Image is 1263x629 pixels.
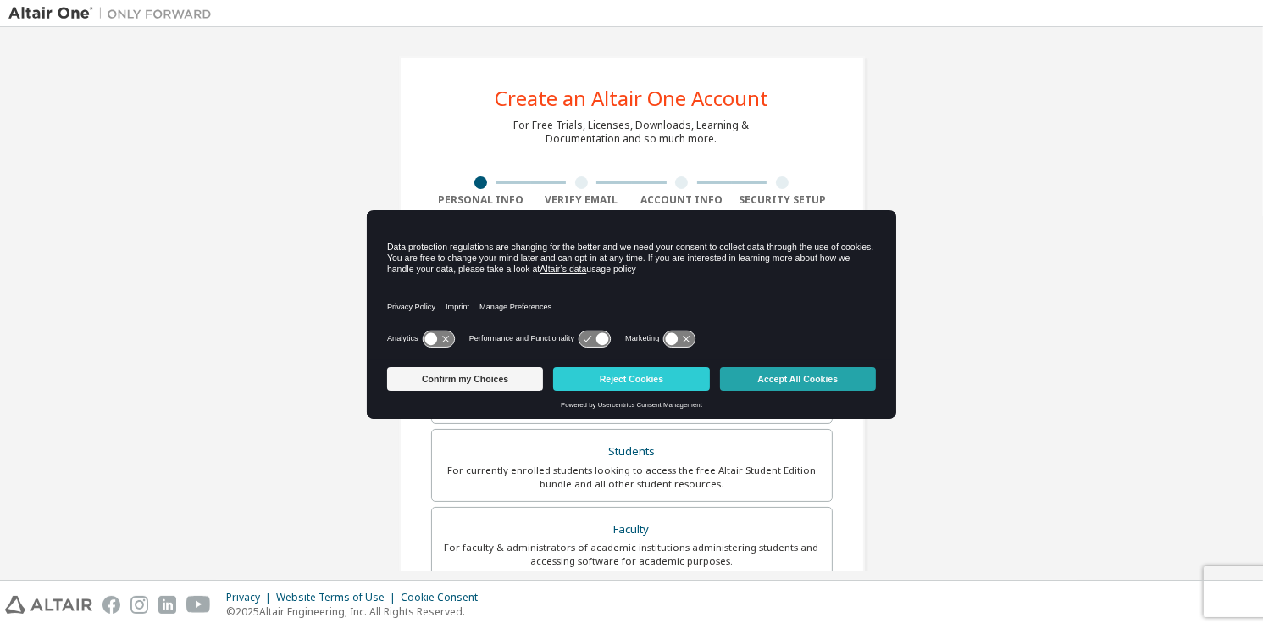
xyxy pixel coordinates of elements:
[495,88,768,109] div: Create an Altair One Account
[158,596,176,614] img: linkedin.svg
[431,193,532,207] div: Personal Info
[5,596,92,614] img: altair_logo.svg
[186,596,211,614] img: youtube.svg
[732,193,833,207] div: Security Setup
[531,193,632,207] div: Verify Email
[442,518,822,542] div: Faculty
[442,440,822,464] div: Students
[442,464,822,491] div: For currently enrolled students looking to access the free Altair Student Edition bundle and all ...
[442,541,822,568] div: For faculty & administrators of academic institutions administering students and accessing softwa...
[8,5,220,22] img: Altair One
[276,591,401,604] div: Website Terms of Use
[130,596,148,614] img: instagram.svg
[102,596,120,614] img: facebook.svg
[514,119,750,146] div: For Free Trials, Licenses, Downloads, Learning & Documentation and so much more.
[226,591,276,604] div: Privacy
[401,591,488,604] div: Cookie Consent
[226,604,488,619] p: © 2025 Altair Engineering, Inc. All Rights Reserved.
[632,193,733,207] div: Account Info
